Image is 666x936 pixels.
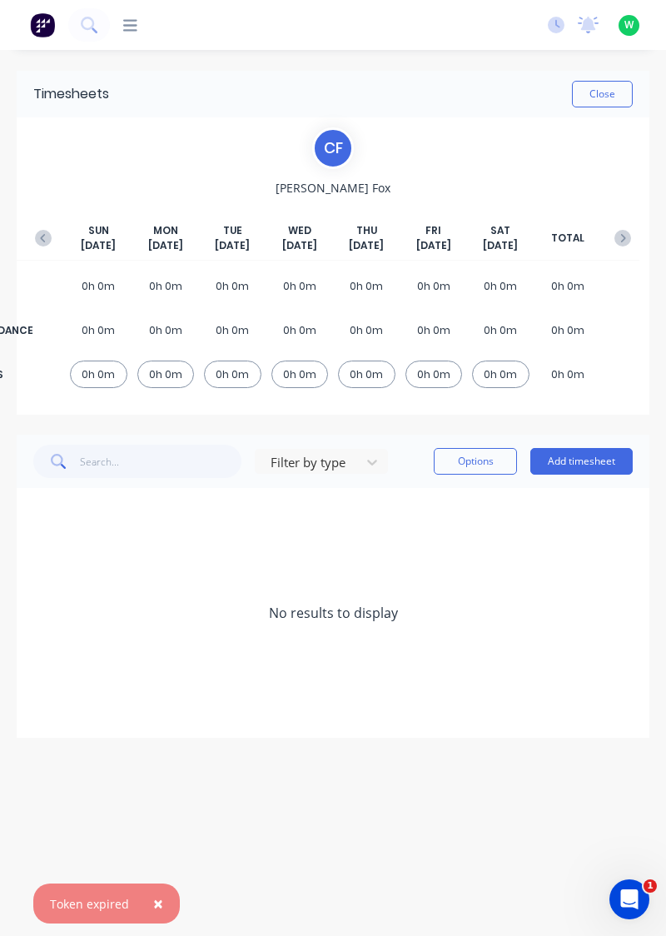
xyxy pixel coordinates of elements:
div: 0h 0m [472,316,529,344]
div: 0h 0m [70,316,127,344]
div: 0h 0m [539,361,597,388]
div: No results to display [17,488,649,738]
div: 0h 0m [271,361,329,388]
span: W [624,17,634,32]
span: TUE [223,223,242,238]
button: Close [572,81,633,107]
span: [PERSON_NAME] Fox [276,179,390,197]
span: MON [153,223,178,238]
span: WED [288,223,311,238]
span: [DATE] [148,238,183,253]
span: FRI [425,223,441,238]
span: 1 [644,879,657,893]
button: Add timesheet [530,448,633,475]
div: 0h 0m [271,316,329,344]
span: [DATE] [282,238,317,253]
div: C F [312,127,354,169]
div: 0h 0m [137,361,195,388]
div: 0h 0m [70,361,127,388]
span: SAT [490,223,510,238]
div: 0h 0m [271,272,329,300]
div: 0h 0m [539,316,597,344]
span: SUN [88,223,109,238]
button: Options [434,448,517,475]
div: 0h 0m [405,316,463,344]
div: 0h 0m [338,316,395,344]
button: Close [137,884,180,924]
div: 0h 0m [137,272,195,300]
div: 0h 0m [405,272,463,300]
div: 0h 0m [338,361,395,388]
img: Factory [30,12,55,37]
input: Search... [80,445,242,478]
span: [DATE] [215,238,250,253]
div: 0h 0m [472,272,529,300]
span: [DATE] [349,238,384,253]
span: THU [356,223,377,238]
div: 0h 0m [539,272,597,300]
div: 0h 0m [204,361,261,388]
div: 0h 0m [472,361,529,388]
span: [DATE] [483,238,518,253]
div: 0h 0m [405,361,463,388]
div: 0h 0m [204,316,261,344]
iframe: Intercom live chat [609,879,649,919]
div: 0h 0m [204,272,261,300]
div: 0h 0m [338,272,395,300]
div: Token expired [50,895,129,913]
span: TOTAL [551,231,584,246]
span: [DATE] [81,238,116,253]
div: Timesheets [33,84,109,104]
div: 0h 0m [137,316,195,344]
span: × [153,892,163,915]
span: [DATE] [416,238,451,253]
div: 0h 0m [70,272,127,300]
